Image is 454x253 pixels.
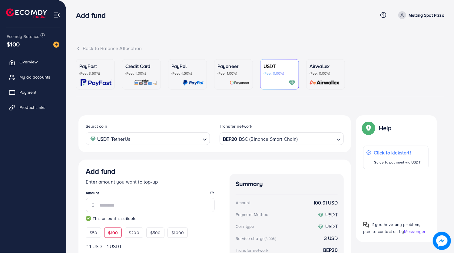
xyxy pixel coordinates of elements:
[5,56,61,68] a: Overview
[125,71,157,76] p: (Fee: 4.00%)
[5,86,61,98] a: Payment
[86,123,107,129] label: Select coin
[325,223,338,230] strong: USDT
[435,234,449,248] img: image
[230,79,250,86] img: card
[318,212,323,218] img: coin
[236,200,250,206] div: Amount
[374,159,421,166] p: Guide to payment via USDT
[363,222,369,228] img: Popup guide
[363,221,420,234] span: If you have any problem, please contact us by
[150,230,161,236] span: $500
[374,149,421,156] p: Click to kickstart!
[220,132,344,145] div: Search for option
[310,71,342,76] p: (Fee: 0.00%)
[86,190,215,198] legend: Amount
[97,135,110,143] strong: USDT
[263,62,296,70] p: USDT
[220,123,253,129] label: Transfer network
[263,71,296,76] p: (Fee: 0.00%)
[76,11,111,20] h3: Add fund
[53,42,59,48] img: image
[53,12,60,19] img: menu
[313,199,338,206] strong: 100.91 USD
[239,135,298,143] span: BSC (Binance Smart Chain)
[217,62,250,70] p: Payoneer
[7,40,20,49] span: $100
[111,135,130,143] span: TetherUs
[289,79,296,86] img: card
[363,123,374,133] img: Popup guide
[299,134,334,143] input: Search for option
[108,230,118,236] span: $100
[79,62,111,70] p: PayFast
[236,235,278,241] div: Service charge
[183,79,204,86] img: card
[265,236,276,241] small: (3.00%)
[308,79,342,86] img: card
[171,71,204,76] p: (Fee: 4.50%)
[86,132,210,145] div: Search for option
[86,167,115,176] h3: Add fund
[7,33,39,39] span: Ecomdy Balance
[86,216,91,221] img: guide
[129,230,139,236] span: $200
[318,224,323,230] img: coin
[79,71,111,76] p: (Fee: 3.60%)
[409,12,444,19] p: Melting Spot Pizza
[236,223,254,229] div: Coin type
[19,89,36,95] span: Payment
[86,215,215,221] small: This amount is suitable
[132,134,200,143] input: Search for option
[379,124,392,132] p: Help
[325,211,338,218] strong: USDT
[5,101,61,113] a: Product Links
[90,136,96,142] img: coin
[86,178,215,185] p: Enter amount you want to top-up
[236,211,268,218] div: Payment Method
[171,230,184,236] span: $1000
[81,79,111,86] img: card
[5,71,61,83] a: My ad accounts
[236,180,338,188] h4: Summary
[86,243,215,250] p: ~ 1 USD = 1 USDT
[90,230,97,236] span: $50
[217,71,250,76] p: (Fee: 1.00%)
[223,135,237,143] strong: BEP20
[76,45,444,52] div: Back to Balance Allocation
[125,62,157,70] p: Credit Card
[310,62,342,70] p: Airwallex
[134,79,157,86] img: card
[6,8,47,18] img: logo
[19,59,38,65] span: Overview
[171,62,204,70] p: PayPal
[19,104,45,110] span: Product Links
[404,228,426,234] span: Messenger
[396,11,444,19] a: Melting Spot Pizza
[324,235,338,242] strong: 3 USD
[19,74,50,80] span: My ad accounts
